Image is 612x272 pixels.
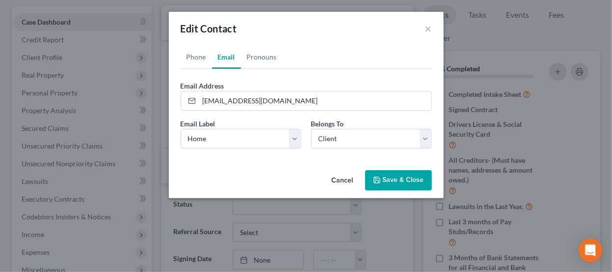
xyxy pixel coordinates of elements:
[181,119,215,129] label: Email Label
[181,45,212,69] a: Phone
[212,45,241,69] a: Email
[199,91,431,110] input: Email Address
[579,239,602,262] div: Open Intercom Messenger
[311,120,344,128] span: Belongs To
[365,170,432,191] button: Save & Close
[324,171,361,191] button: Cancel
[425,23,432,34] button: ×
[241,45,283,69] a: Pronouns
[181,23,237,34] span: Edit Contact
[181,81,224,91] label: Email Address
